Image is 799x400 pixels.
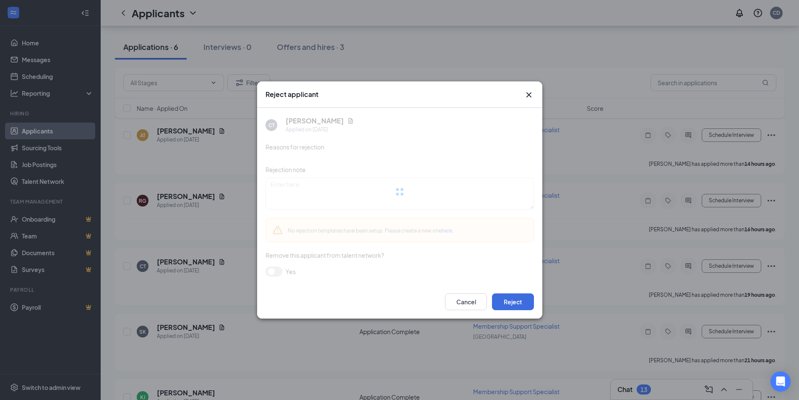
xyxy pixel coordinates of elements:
button: Cancel [445,293,487,310]
button: Reject [492,293,534,310]
svg: Cross [524,90,534,100]
button: Close [524,90,534,100]
div: Open Intercom Messenger [770,371,791,392]
h3: Reject applicant [265,90,318,99]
